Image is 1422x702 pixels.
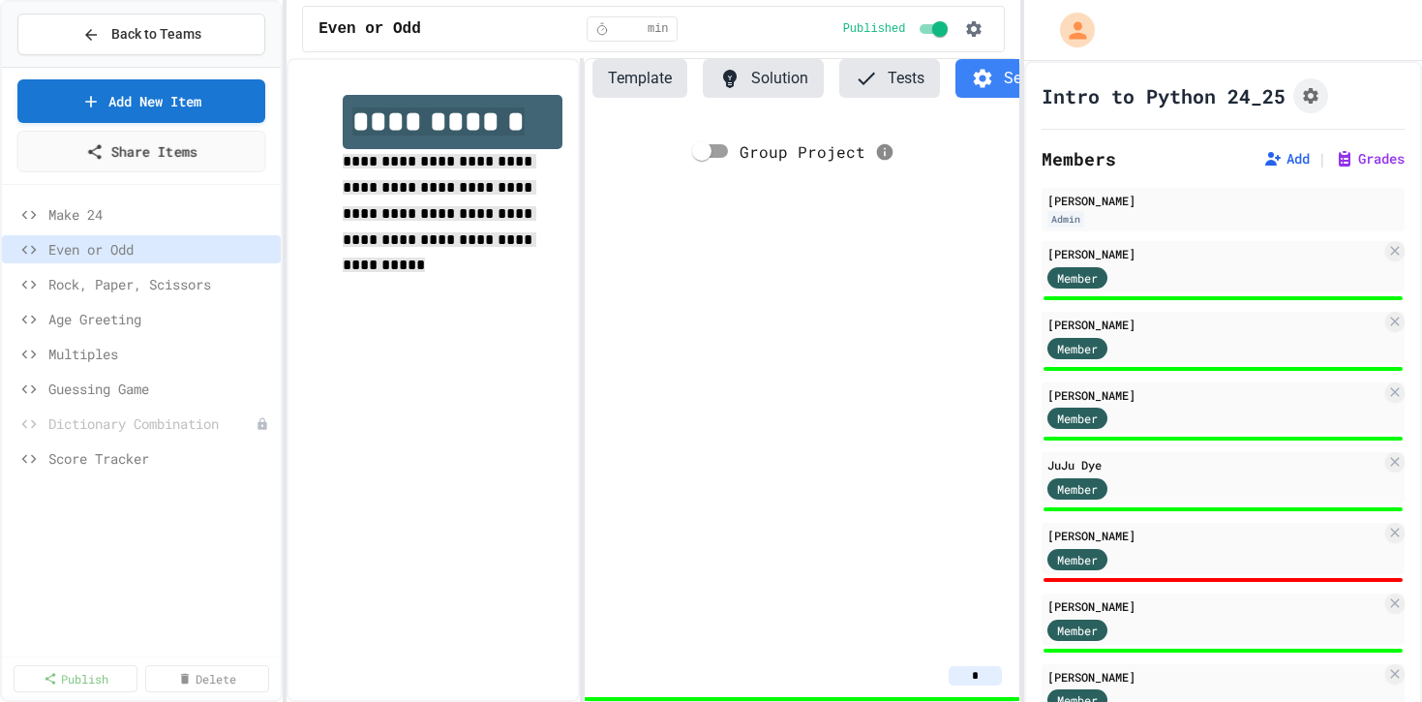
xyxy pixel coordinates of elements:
[1261,540,1403,623] iframe: chat widget
[1047,668,1381,686] div: [PERSON_NAME]
[839,59,940,98] button: Tests
[14,665,137,692] a: Publish
[48,448,273,469] span: Score Tracker
[1057,410,1098,427] span: Member
[1057,340,1098,357] span: Member
[48,274,273,294] span: Rock, Paper, Scissors
[17,79,265,123] a: Add New Item
[48,204,273,225] span: Make 24
[1057,551,1098,568] span: Member
[145,665,269,692] a: Delete
[955,59,1075,98] button: Settings
[1057,480,1098,498] span: Member
[17,14,265,55] button: Back to Teams
[1335,149,1405,168] button: Grades
[48,379,273,399] span: Guessing Game
[1047,456,1381,473] div: JuJu Dye
[1040,8,1100,52] div: My Account
[1047,192,1399,209] div: [PERSON_NAME]
[1047,597,1381,615] div: [PERSON_NAME]
[1293,78,1328,113] button: Assignment Settings
[48,309,273,329] span: Age Greeting
[1057,622,1098,639] span: Member
[592,59,687,98] button: Template
[648,21,669,37] span: min
[843,21,906,37] span: Published
[1317,147,1327,170] span: |
[1047,386,1381,404] div: [PERSON_NAME]
[1047,527,1381,544] div: [PERSON_NAME]
[1047,245,1381,262] div: [PERSON_NAME]
[48,344,273,364] span: Multiples
[1057,269,1098,287] span: Member
[48,413,256,434] span: Dictionary Combination
[1042,145,1116,172] h2: Members
[1042,82,1286,109] h1: Intro to Python 24_25
[111,24,201,45] span: Back to Teams
[1047,211,1084,228] div: Admin
[740,141,865,162] span: Group Project
[48,239,273,259] span: Even or Odd
[843,17,953,41] div: Content is published and visible to students
[318,17,421,41] span: Even or Odd
[703,59,824,98] button: Solution
[17,131,266,172] a: Share Items
[256,417,269,431] div: Unpublished
[1047,316,1381,333] div: [PERSON_NAME]
[1341,625,1403,683] iframe: chat widget
[1263,149,1310,168] button: Add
